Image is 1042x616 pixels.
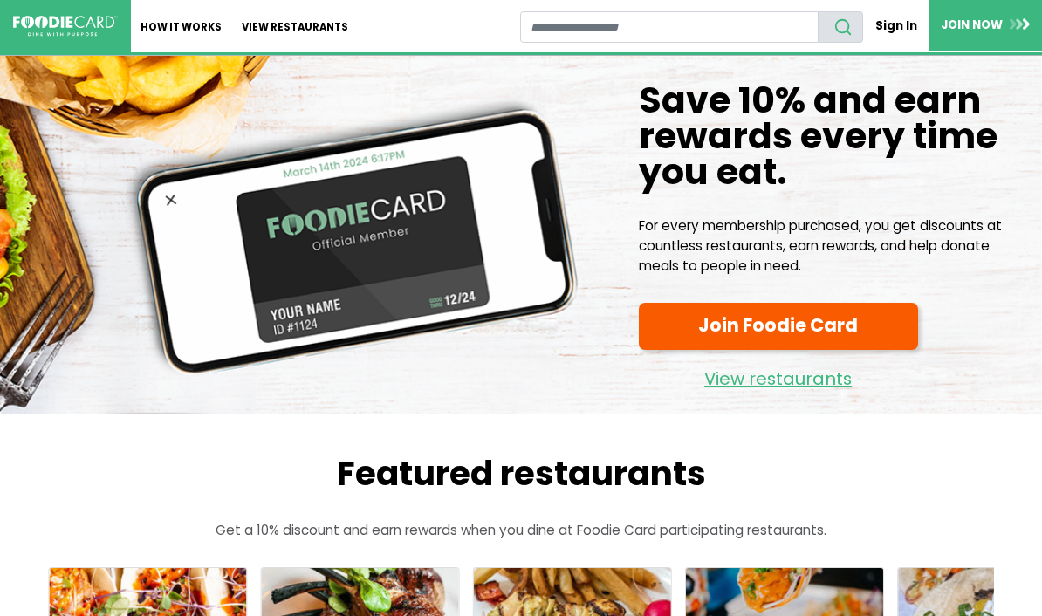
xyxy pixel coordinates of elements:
[639,303,918,350] a: Join Foodie Card
[520,11,819,43] input: restaurant search
[639,356,918,394] a: View restaurants
[639,216,1029,276] p: For every membership purchased, you get discounts at countless restaurants, earn rewards, and hel...
[13,16,118,37] img: FoodieCard; Eat, Drink, Save, Donate
[818,11,863,43] button: search
[13,521,1029,541] p: Get a 10% discount and earn rewards when you dine at Foodie Card participating restaurants.
[13,454,1029,495] h2: Featured restaurants
[863,10,929,41] a: Sign In
[639,82,1029,189] h1: Save 10% and earn rewards every time you eat.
